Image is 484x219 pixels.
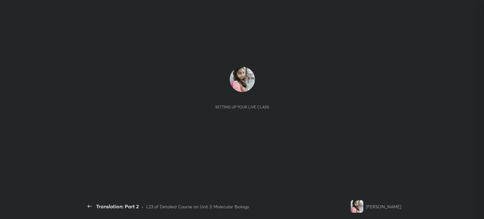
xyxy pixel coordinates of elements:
div: L23 of Detailed Course on Unit 3: Molecular Biology [146,203,249,210]
div: Setting up your live class [215,105,269,109]
div: • [141,203,144,210]
img: d27488215f1b4d5fb42b818338f14208.jpg [351,200,363,213]
div: [PERSON_NAME] [366,203,401,210]
div: Translation: Part 2 [96,203,139,210]
img: d27488215f1b4d5fb42b818338f14208.jpg [230,67,255,92]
